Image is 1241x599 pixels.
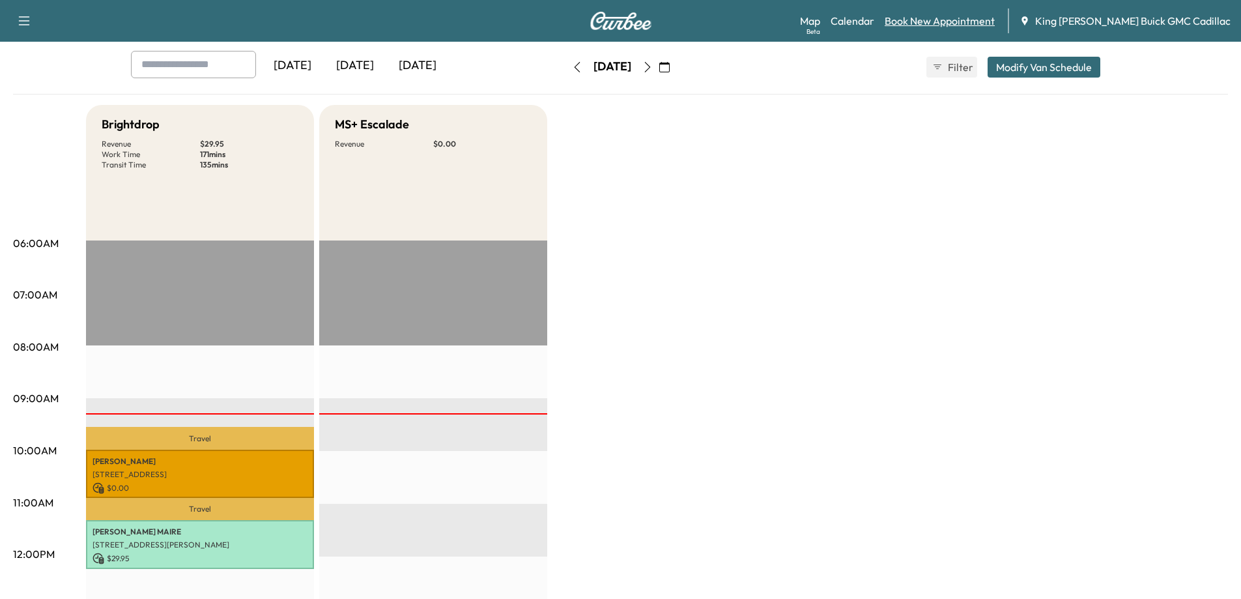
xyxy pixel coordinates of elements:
[13,339,59,355] p: 08:00AM
[590,12,652,30] img: Curbee Logo
[86,427,314,450] p: Travel
[93,456,307,467] p: [PERSON_NAME]
[13,443,57,458] p: 10:00AM
[93,540,307,550] p: [STREET_ADDRESS][PERSON_NAME]
[1035,13,1231,29] span: King [PERSON_NAME] Buick GMC Cadillac
[93,482,307,494] p: $ 0.00
[335,139,433,149] p: Revenue
[13,390,59,406] p: 09:00AM
[926,57,977,78] button: Filter
[13,495,53,510] p: 11:00AM
[800,13,820,29] a: MapBeta
[13,235,59,251] p: 06:00AM
[200,149,298,160] p: 171 mins
[93,527,307,537] p: [PERSON_NAME] MAIRE
[93,553,307,564] p: $ 29.95
[93,567,307,577] p: 11:19 am - 12:15 pm
[433,139,532,149] p: $ 0.00
[200,139,298,149] p: $ 29.95
[93,497,307,507] p: 9:59 am - 10:54 am
[102,160,200,170] p: Transit Time
[386,51,449,81] div: [DATE]
[335,115,409,134] h5: MS+ Escalade
[93,469,307,480] p: [STREET_ADDRESS]
[86,498,314,520] p: Travel
[885,13,995,29] a: Book New Appointment
[13,546,55,562] p: 12:00PM
[324,51,386,81] div: [DATE]
[948,59,971,75] span: Filter
[806,27,820,37] div: Beta
[593,59,631,75] div: [DATE]
[261,51,324,81] div: [DATE]
[102,115,160,134] h5: Brightdrop
[831,13,874,29] a: Calendar
[102,149,200,160] p: Work Time
[200,160,298,170] p: 135 mins
[13,287,57,302] p: 07:00AM
[102,139,200,149] p: Revenue
[988,57,1100,78] button: Modify Van Schedule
